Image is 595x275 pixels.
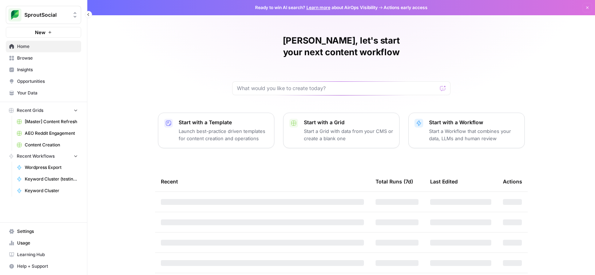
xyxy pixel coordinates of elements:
span: Opportunities [17,78,78,85]
span: Keyword Cluster (testing copy) [25,176,78,182]
span: Wordpress Export [25,164,78,171]
span: AEO Reddit Engagement [25,130,78,137]
span: Actions early access [384,4,428,11]
p: Start with a Workflow [429,119,519,126]
a: Wordpress Export [13,162,81,173]
span: Recent Workflows [17,153,55,159]
a: [Master] Content Refresh [13,116,81,128]
span: SproutSocial [24,11,68,19]
a: Settings [6,226,81,237]
button: Recent Grids [6,105,81,116]
button: New [6,27,81,38]
button: Start with a TemplateLaunch best-practice driven templates for content creation and operations [158,113,274,148]
a: Opportunities [6,76,81,87]
span: Browse [17,55,78,61]
a: Home [6,41,81,52]
span: Help + Support [17,263,78,270]
a: Insights [6,64,81,76]
a: Keyword Cluster (testing copy) [13,173,81,185]
span: Recent Grids [17,107,43,114]
button: Help + Support [6,260,81,272]
span: [Master] Content Refresh [25,118,78,125]
div: Recent [161,171,364,191]
input: What would you like to create today? [237,85,437,92]
a: Your Data [6,87,81,99]
span: Keyword Cluster [25,187,78,194]
a: AEO Reddit Engagement [13,128,81,139]
button: Start with a WorkflowStart a Workflow that combines your data, LLMs and human review [408,113,525,148]
span: Home [17,43,78,50]
a: Usage [6,237,81,249]
div: Last Edited [430,171,458,191]
button: Start with a GridStart a Grid with data from your CMS or create a blank one [283,113,400,148]
a: Browse [6,52,81,64]
span: Settings [17,228,78,235]
p: Start with a Template [179,119,268,126]
span: Ready to win AI search? about AirOps Visibility [255,4,378,11]
span: New [35,29,45,36]
a: Learning Hub [6,249,81,260]
span: Learning Hub [17,251,78,258]
p: Start with a Grid [304,119,393,126]
span: Usage [17,240,78,246]
p: Launch best-practice driven templates for content creation and operations [179,128,268,142]
span: Insights [17,66,78,73]
p: Start a Grid with data from your CMS or create a blank one [304,128,393,142]
a: Content Creation [13,139,81,151]
a: Learn more [306,5,330,10]
button: Recent Workflows [6,151,81,162]
a: Keyword Cluster [13,185,81,197]
span: Content Creation [25,142,78,148]
button: Workspace: SproutSocial [6,6,81,24]
h1: [PERSON_NAME], let's start your next content workflow [232,35,451,58]
div: Total Runs (7d) [376,171,413,191]
p: Start a Workflow that combines your data, LLMs and human review [429,128,519,142]
img: SproutSocial Logo [8,8,21,21]
div: Actions [503,171,522,191]
span: Your Data [17,90,78,96]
